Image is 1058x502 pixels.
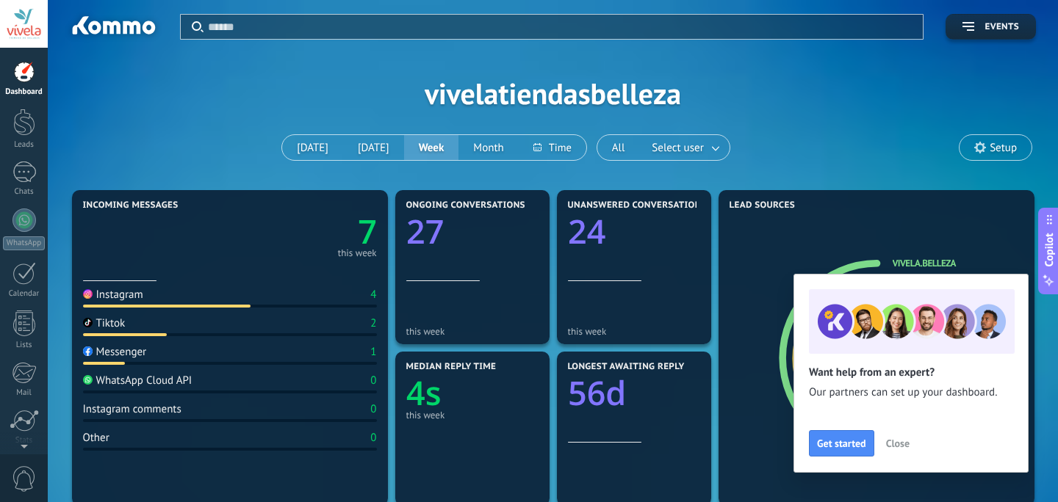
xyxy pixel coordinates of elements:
[886,438,910,448] span: Close
[83,200,179,211] span: Incoming messages
[406,362,497,372] span: Median reply time
[568,371,700,415] a: 56d
[458,135,518,160] button: Month
[83,316,126,330] div: Tiktok
[3,341,46,350] div: Lists
[83,345,147,359] div: Messenger
[568,371,626,415] text: 56d
[370,345,376,359] div: 1
[358,209,377,254] text: 7
[83,375,93,385] img: WhatsApp Cloud API
[990,142,1017,154] span: Setup
[406,371,442,415] text: 4s
[879,432,916,454] button: Close
[338,250,377,257] div: this week
[83,289,93,299] img: Instagram
[568,200,707,211] span: Unanswered conversations
[404,135,459,160] button: Week
[282,135,343,160] button: [DATE]
[3,187,46,197] div: Chats
[406,200,525,211] span: Ongoing conversations
[406,209,444,254] text: 27
[809,385,1013,400] span: Our partners can set up your dashboard.
[83,288,143,302] div: Instagram
[3,388,46,398] div: Mail
[809,430,874,456] button: Get started
[3,87,46,97] div: Dashboard
[83,346,93,356] img: Messenger
[343,135,404,160] button: [DATE]
[370,288,376,302] div: 4
[370,316,376,330] div: 2
[568,362,685,372] span: Longest awaiting reply
[3,140,46,150] div: Leads
[1042,233,1057,267] span: Copilot
[370,374,376,388] div: 0
[568,209,605,254] text: 24
[893,257,956,269] a: vivela.belleza
[597,135,640,160] button: All
[3,236,45,250] div: WhatsApp
[230,209,377,254] a: 7
[3,289,46,299] div: Calendar
[639,135,729,160] button: Select user
[406,410,539,421] div: this week
[370,402,376,416] div: 0
[83,374,192,388] div: WhatsApp Cloud API
[83,402,181,416] div: Instagram comments
[730,200,795,211] span: Lead Sources
[946,14,1036,40] button: Events
[83,431,109,445] div: Other
[370,431,376,445] div: 0
[519,135,586,160] button: Time
[809,365,1013,379] h2: Want help from an expert?
[817,438,866,448] span: Get started
[893,272,921,284] a: TikTok
[406,326,539,337] div: this week
[985,22,1019,32] span: Events
[568,326,700,337] div: this week
[649,138,706,158] span: Select user
[83,318,93,327] img: Tiktok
